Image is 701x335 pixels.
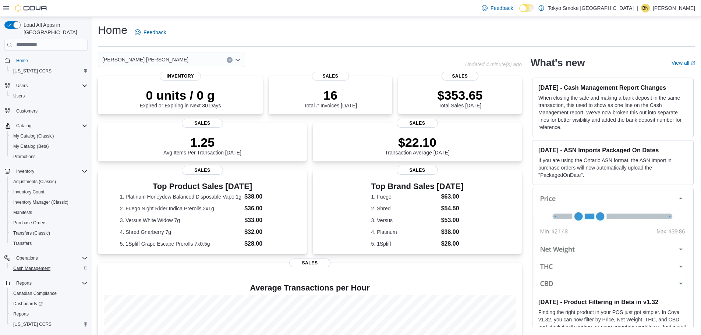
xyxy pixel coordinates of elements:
a: Inventory Count [10,188,47,196]
span: Users [13,93,25,99]
button: [US_STATE] CCRS [7,319,91,329]
a: Transfers (Classic) [10,229,53,238]
h3: [DATE] - Product Filtering in Beta in v1.32 [538,298,687,306]
button: Canadian Compliance [7,288,91,299]
span: Dashboards [13,301,43,307]
img: Cova [15,4,48,12]
span: [PERSON_NAME] [PERSON_NAME] [102,55,188,64]
span: Transfers (Classic) [13,230,50,236]
button: Inventory Count [7,187,91,197]
button: Open list of options [235,57,241,63]
span: Inventory Manager (Classic) [10,198,88,207]
dt: 5. 1Spliff Grape Escape Prerolls 7x0.5g [120,240,242,247]
span: Load All Apps in [GEOGRAPHIC_DATA] [21,21,88,36]
p: $353.65 [438,88,483,103]
span: My Catalog (Beta) [10,142,88,151]
span: Inventory [160,72,201,81]
h3: Top Brand Sales [DATE] [371,182,464,191]
span: Users [16,83,28,89]
button: Catalog [13,121,34,130]
span: Adjustments (Classic) [13,179,56,185]
span: Operations [13,254,88,263]
button: Inventory [1,166,91,177]
div: Avg Items Per Transaction [DATE] [163,135,241,156]
dt: 3. Versus [371,217,438,224]
a: My Catalog (Classic) [10,132,57,140]
a: Feedback [132,25,169,40]
button: My Catalog (Beta) [7,141,91,152]
dt: 2. Fuego Night Rider Indica Prerolls 2x1g [120,205,242,212]
span: Manifests [10,208,88,217]
p: If you are using the Ontario ASN format, the ASN Import in purchase orders will now automatically... [538,157,687,179]
span: Adjustments (Classic) [10,177,88,186]
button: Inventory Manager (Classic) [7,197,91,207]
a: Dashboards [7,299,91,309]
button: Promotions [7,152,91,162]
span: Reports [13,311,29,317]
dd: $33.00 [244,216,285,225]
button: Transfers [7,238,91,249]
h4: Average Transactions per Hour [104,284,516,292]
a: Feedback [479,1,516,15]
dt: 3. Versus White Widow 7g [120,217,242,224]
a: My Catalog (Beta) [10,142,52,151]
span: Dashboards [10,299,88,308]
dd: $28.00 [244,239,285,248]
p: 16 [304,88,357,103]
span: My Catalog (Classic) [13,133,54,139]
a: Manifests [10,208,35,217]
dt: 5. 1Spliff [371,240,438,247]
div: Total # Invoices [DATE] [304,88,357,108]
button: Clear input [227,57,233,63]
span: Promotions [10,152,88,161]
span: Catalog [16,123,31,129]
a: [US_STATE] CCRS [10,67,54,75]
span: Purchase Orders [13,220,47,226]
span: [US_STATE] CCRS [13,321,52,327]
dt: 4. Shred Gnarberry 7g [120,228,242,236]
a: Cash Management [10,264,53,273]
button: Purchase Orders [7,218,91,228]
dd: $53.00 [441,216,464,225]
span: Sales [442,72,479,81]
a: Canadian Compliance [10,289,60,298]
h3: [DATE] - ASN Imports Packaged On Dates [538,146,687,154]
button: Reports [13,279,35,288]
span: Customers [13,106,88,115]
dt: 2. Shred [371,205,438,212]
dd: $63.00 [441,192,464,201]
span: Reports [10,310,88,318]
button: Home [1,55,91,66]
dd: $38.00 [441,228,464,236]
div: Transaction Average [DATE] [385,135,450,156]
button: [US_STATE] CCRS [7,66,91,76]
span: Reports [13,279,88,288]
span: Manifests [13,210,32,215]
span: My Catalog (Classic) [10,132,88,140]
span: Canadian Compliance [10,289,88,298]
button: Operations [1,253,91,263]
dt: 4. Platinum [371,228,438,236]
p: Updated 4 minute(s) ago [465,61,522,67]
dd: $28.00 [441,239,464,248]
span: Home [13,56,88,65]
span: Inventory Manager (Classic) [13,199,68,205]
span: Users [13,81,88,90]
span: Feedback [491,4,513,12]
button: Inventory [13,167,37,176]
button: Users [1,81,91,91]
span: Purchase Orders [10,218,88,227]
svg: External link [691,61,695,65]
span: Operations [16,255,38,261]
a: Transfers [10,239,35,248]
span: Customers [16,108,38,114]
a: View allExternal link [672,60,695,66]
div: Brianna Nesbitt [641,4,650,13]
input: Dark Mode [519,4,535,12]
span: Sales [289,259,330,267]
span: Feedback [144,29,166,36]
span: Transfers [10,239,88,248]
span: Cash Management [10,264,88,273]
span: Home [16,58,28,64]
div: Total Sales [DATE] [438,88,483,108]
